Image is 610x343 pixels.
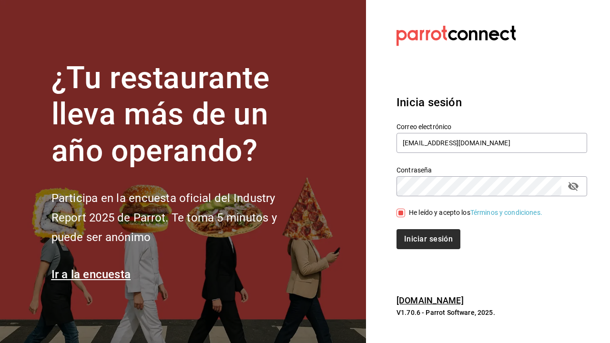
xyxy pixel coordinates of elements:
[396,308,587,317] p: V1.70.6 - Parrot Software, 2025.
[51,189,309,247] h2: Participa en la encuesta oficial del Industry Report 2025 de Parrot. Te toma 5 minutos y puede se...
[470,209,542,216] a: Términos y condiciones.
[396,94,587,111] h3: Inicia sesión
[565,178,581,194] button: passwordField
[396,166,587,173] label: Contraseña
[51,268,131,281] a: Ir a la encuesta
[51,60,309,170] h1: ¿Tu restaurante lleva más de un año operando?
[396,123,587,130] label: Correo electrónico
[396,295,464,305] a: [DOMAIN_NAME]
[409,208,542,218] div: He leído y acepto los
[396,133,587,153] input: Ingresa tu correo electrónico
[396,229,460,249] button: Iniciar sesión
